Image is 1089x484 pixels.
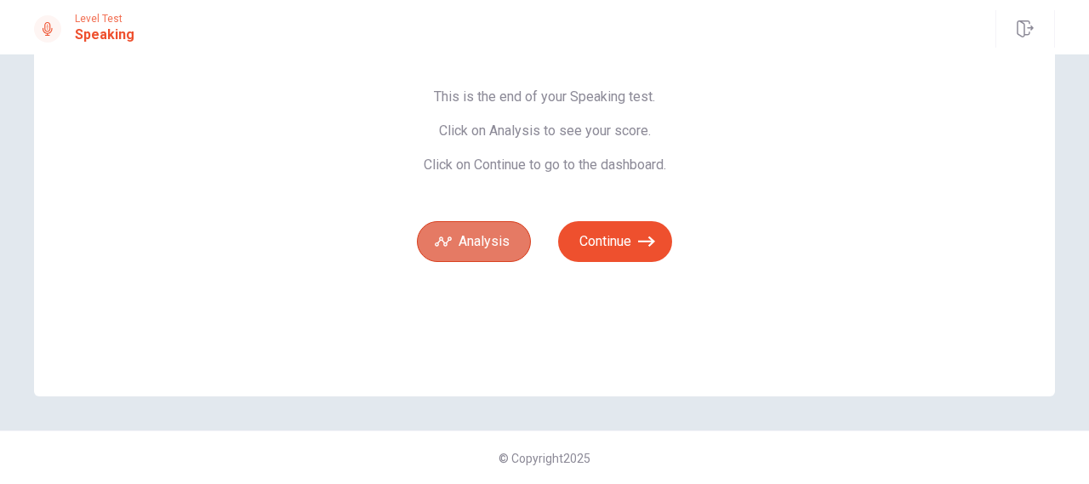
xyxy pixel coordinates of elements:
button: Continue [558,221,672,262]
h1: Speaking [75,25,134,45]
span: © Copyright 2025 [499,452,590,465]
span: Level Test [75,13,134,25]
button: Analysis [417,221,531,262]
span: This is the end of your Speaking test. Click on Analysis to see your score. Click on Continue to ... [417,88,672,174]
